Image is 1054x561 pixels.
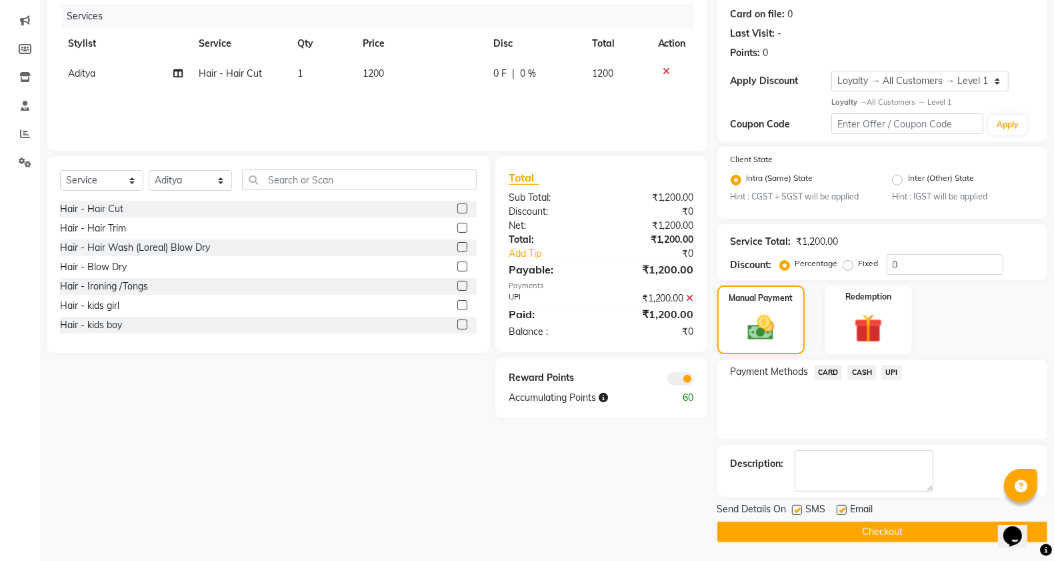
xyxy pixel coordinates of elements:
div: Discount: [731,258,772,272]
label: Inter (Other) State [908,172,974,188]
div: ₹1,200.00 [601,233,704,247]
th: Stylist [60,29,191,59]
div: ₹1,200.00 [797,235,839,249]
div: Net: [499,219,601,233]
iframe: chat widget [998,508,1041,548]
div: UPI [499,292,601,306]
span: Send Details On [717,502,787,519]
div: ₹1,200.00 [601,292,704,306]
span: CARD [814,365,843,380]
span: Total [509,171,539,185]
span: 1 [297,67,303,79]
img: _gift.svg [845,311,891,346]
div: ₹1,200.00 [601,219,704,233]
div: ₹0 [619,247,704,261]
div: Payments [509,280,693,292]
div: Description: [731,457,784,471]
span: Payment Methods [731,365,809,379]
span: 1200 [363,67,384,79]
div: ₹1,200.00 [601,261,704,277]
div: - [778,27,782,41]
label: Client State [731,153,773,165]
label: Intra (Same) State [747,172,813,188]
span: | [512,67,515,81]
div: ₹0 [601,325,704,339]
div: ₹1,200.00 [601,306,704,322]
small: Hint : IGST will be applied [892,191,1034,203]
span: 0 F [493,67,507,81]
span: Hair - Hair Cut [199,67,262,79]
div: Points: [731,46,761,60]
div: Coupon Code [731,117,832,131]
div: Hair - Hair Trim [60,221,126,235]
div: Sub Total: [499,191,601,205]
div: Total: [499,233,601,247]
a: Add Tip [499,247,618,261]
div: Accumulating Points [499,391,652,405]
button: Apply [989,115,1027,135]
label: Manual Payment [729,292,793,304]
strong: Loyalty → [831,97,867,107]
th: Service [191,29,289,59]
div: Payable: [499,261,601,277]
div: 0 [788,7,793,21]
span: 1200 [592,67,613,79]
th: Disc [485,29,584,59]
div: Services [61,4,704,29]
img: _cash.svg [739,312,783,343]
div: Hair - kids boy [60,318,122,332]
span: Aditya [68,67,95,79]
input: Search or Scan [242,169,477,190]
button: Checkout [717,522,1047,542]
div: Card on file: [731,7,785,21]
div: Apply Discount [731,74,832,88]
div: Hair - kids girl [60,299,119,313]
div: Reward Points [499,371,601,386]
span: SMS [806,502,826,519]
label: Percentage [795,257,838,269]
label: Fixed [859,257,879,269]
div: 60 [653,391,704,405]
th: Price [355,29,485,59]
div: Hair - Blow Dry [60,260,127,274]
div: Paid: [499,306,601,322]
div: Last Visit: [731,27,775,41]
label: Redemption [845,291,891,303]
div: ₹0 [601,205,704,219]
div: ₹1,200.00 [601,191,704,205]
th: Total [584,29,650,59]
small: Hint : CGST + SGST will be applied [731,191,873,203]
span: UPI [881,365,902,380]
div: Service Total: [731,235,791,249]
span: Email [851,502,873,519]
th: Action [650,29,694,59]
span: 0 % [520,67,536,81]
div: Hair - Hair Wash (Loreal) Blow Dry [60,241,210,255]
input: Enter Offer / Coupon Code [831,113,983,134]
div: 0 [763,46,769,60]
div: Discount: [499,205,601,219]
div: Balance : [499,325,601,339]
th: Qty [289,29,355,59]
div: Hair - Hair Cut [60,202,123,216]
span: CASH [847,365,876,380]
div: All Customers → Level 1 [831,97,1034,108]
div: Hair - Ironing /Tongs [60,279,148,294]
